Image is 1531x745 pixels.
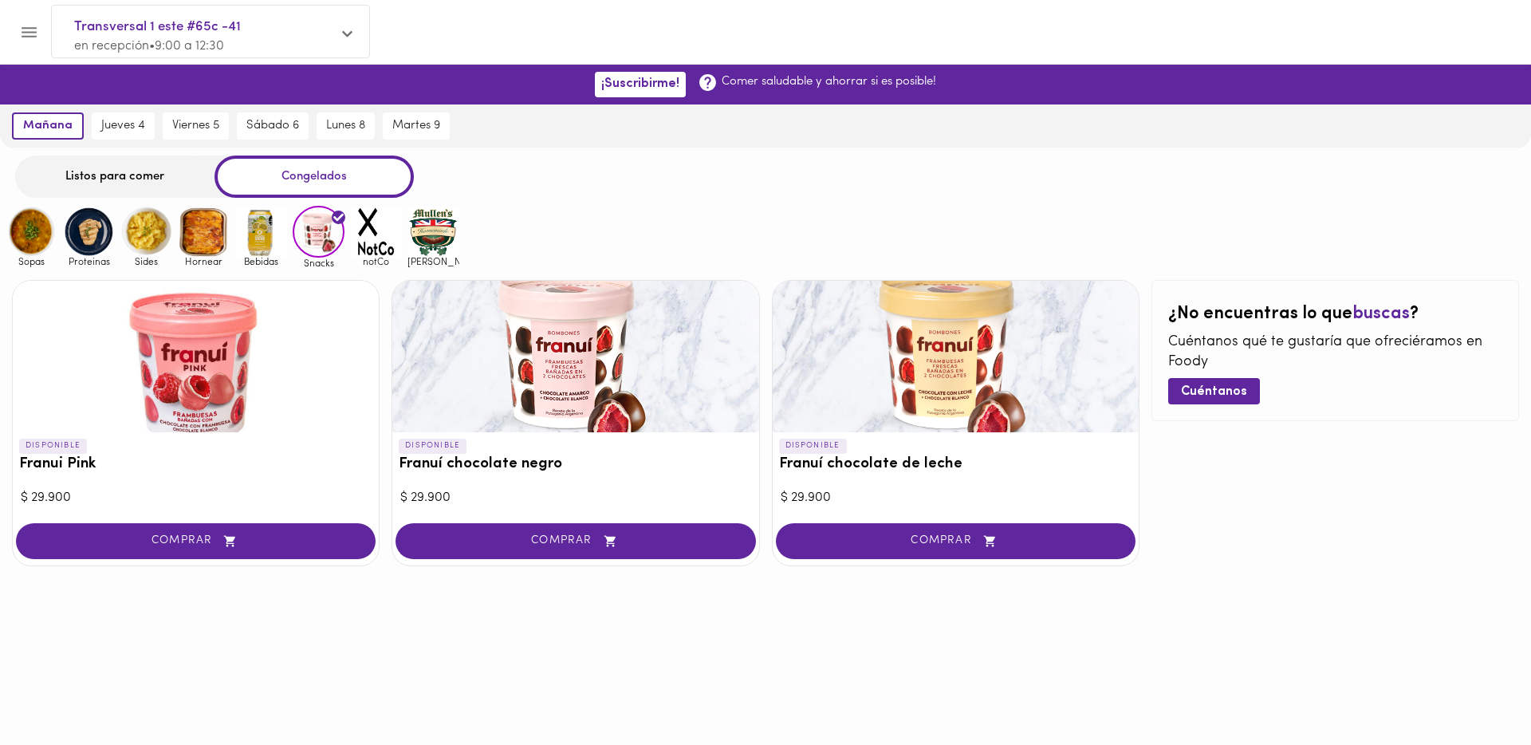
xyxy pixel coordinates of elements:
[350,206,402,258] img: notCo
[1168,305,1502,324] h2: ¿No encuentras lo que ?
[172,119,219,133] span: viernes 5
[776,523,1135,559] button: COMPRAR
[1168,378,1260,404] button: Cuéntanos
[246,119,299,133] span: sábado 6
[1181,384,1247,400] span: Cuéntanos
[399,439,466,453] p: DISPONIBLE
[74,17,331,37] span: Transversal 1 este #65c -41
[392,281,758,432] div: Franuí chocolate negro
[13,281,379,432] div: Franui Pink
[383,112,450,140] button: martes 9
[92,112,155,140] button: jueves 4
[317,112,375,140] button: lunes 8
[63,206,115,258] img: Proteinas
[781,489,1131,507] div: $ 29.900
[326,119,365,133] span: lunes 8
[163,112,229,140] button: viernes 5
[722,73,936,90] p: Comer saludable y ahorrar si es posible!
[15,156,214,198] div: Listos para comer
[74,40,224,53] span: en recepción • 9:00 a 12:30
[1352,305,1410,323] span: buscas
[19,439,87,453] p: DISPONIBLE
[120,256,172,266] span: Sides
[796,534,1116,548] span: COMPRAR
[101,119,145,133] span: jueves 4
[178,256,230,266] span: Hornear
[23,119,73,133] span: mañana
[779,456,1132,473] h3: Franuí chocolate de leche
[36,534,356,548] span: COMPRAR
[399,456,752,473] h3: Franuí chocolate negro
[601,77,679,92] span: ¡Suscribirme!
[1168,333,1502,373] p: Cuéntanos qué te gustaría que ofreciéramos en Foody
[595,72,686,97] button: ¡Suscribirme!
[407,206,459,258] img: mullens
[400,489,750,507] div: $ 29.900
[396,523,755,559] button: COMPRAR
[12,112,84,140] button: mañana
[120,206,172,258] img: Sides
[293,206,344,258] img: Snacks
[16,523,376,559] button: COMPRAR
[407,256,459,266] span: [PERSON_NAME]
[214,156,414,198] div: Congelados
[392,119,440,133] span: martes 9
[1439,652,1515,729] iframe: Messagebird Livechat Widget
[235,256,287,266] span: Bebidas
[773,281,1139,432] div: Franuí chocolate de leche
[237,112,309,140] button: sábado 6
[415,534,735,548] span: COMPRAR
[19,456,372,473] h3: Franui Pink
[21,489,371,507] div: $ 29.900
[10,13,49,52] button: Menu
[779,439,847,453] p: DISPONIBLE
[235,206,287,258] img: Bebidas
[350,256,402,266] span: notCo
[6,206,57,258] img: Sopas
[6,256,57,266] span: Sopas
[63,256,115,266] span: Proteinas
[293,258,344,268] span: Snacks
[178,206,230,258] img: Hornear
